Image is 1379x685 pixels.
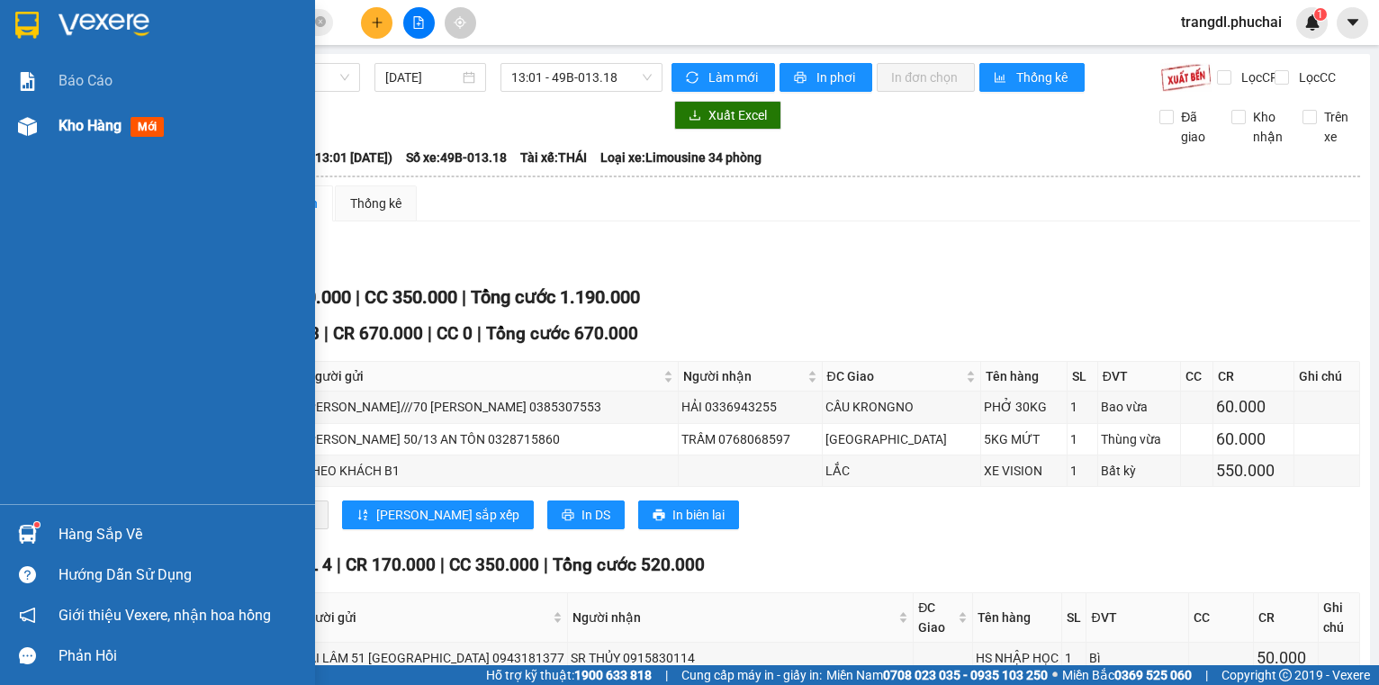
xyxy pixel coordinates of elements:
[671,63,775,92] button: syncLàm mới
[297,648,564,668] div: MAI LÂM 51 [GEOGRAPHIC_DATA] 0943181377
[574,668,652,682] strong: 1900 633 818
[304,429,675,449] div: [PERSON_NAME] 50/13 AN TÔN 0328715860
[365,286,457,308] span: CC 350.000
[572,608,895,627] span: Người nhận
[1070,461,1095,481] div: 1
[1294,362,1360,392] th: Ghi chú
[19,566,36,583] span: question-circle
[1317,107,1361,147] span: Trên xe
[1101,397,1177,417] div: Bao vừa
[1246,107,1290,147] span: Kho nhận
[581,505,610,525] span: In DS
[1160,63,1212,92] img: 9k=
[1345,14,1361,31] span: caret-down
[315,16,326,27] span: close-circle
[298,554,332,575] span: SL 4
[708,68,761,87] span: Làm mới
[665,665,668,685] span: |
[59,643,302,670] div: Phản hồi
[356,286,360,308] span: |
[973,593,1062,643] th: Tên hàng
[115,9,257,34] li: [PERSON_NAME]
[544,554,548,575] span: |
[115,86,257,111] li: Mã đơn: 139FPHSS
[59,69,113,92] span: Báo cáo
[18,72,37,91] img: solution-icon
[1065,648,1083,668] div: 1
[1257,645,1315,671] div: 50.000
[1070,397,1095,417] div: 1
[350,194,401,213] div: Thống kê
[486,665,652,685] span: Hỗ trợ kỹ thuật:
[440,554,445,575] span: |
[672,505,725,525] span: In biên lai
[445,7,476,39] button: aim
[681,665,822,685] span: Cung cấp máy in - giấy in:
[979,63,1085,92] button: bar-chartThống kê
[825,397,978,417] div: CẦU KRONGNO
[342,500,534,529] button: sort-ascending[PERSON_NAME] sắp xếp
[428,323,432,344] span: |
[984,429,1064,449] div: 5KG MỨT
[547,500,625,529] button: printerIn DS
[984,397,1064,417] div: PHỞ 30KG
[1098,362,1181,392] th: ĐVT
[1205,665,1208,685] span: |
[520,148,587,167] span: Tài xế: THÁI
[816,68,858,87] span: In phơi
[18,117,37,136] img: warehouse-icon
[681,429,818,449] div: TRẦM 0768068597
[1101,429,1177,449] div: Thùng vừa
[306,366,660,386] span: Người gửi
[15,12,39,39] img: logo-vxr
[385,68,459,87] input: 12/08/2025
[686,71,701,86] span: sync
[403,7,435,39] button: file-add
[827,366,963,386] span: ĐC Giao
[454,16,466,29] span: aim
[356,509,369,523] span: sort-ascending
[376,505,519,525] span: [PERSON_NAME] sắp xếp
[1070,429,1095,449] div: 1
[371,16,383,29] span: plus
[1068,362,1098,392] th: SL
[1181,362,1213,392] th: CC
[1167,11,1296,33] span: trangdl.phuchai
[1216,458,1291,483] div: 550.000
[1234,68,1281,87] span: Lọc CR
[825,461,978,481] div: LẮC
[877,63,975,92] button: In đơn chọn
[1304,14,1320,31] img: icon-new-feature
[562,509,574,523] span: printer
[1052,671,1058,679] span: ⚪️
[1189,593,1254,643] th: CC
[304,397,675,417] div: [PERSON_NAME]///70 [PERSON_NAME] 0385307553
[412,16,425,29] span: file-add
[261,148,392,167] span: Chuyến: (13:01 [DATE])
[976,648,1059,668] div: HS NHẬP HỌC
[437,323,473,344] span: CC 0
[59,562,302,589] div: Hướng dẫn sử dụng
[19,647,36,664] span: message
[1101,461,1177,481] div: Bất kỳ
[571,648,910,668] div: SR THỦY 0915830114
[1254,593,1319,643] th: CR
[1086,593,1189,643] th: ĐVT
[361,7,392,39] button: plus
[1089,648,1185,668] div: Bì
[994,71,1009,86] span: bar-chart
[1216,394,1291,419] div: 60.000
[826,665,1048,685] span: Miền Nam
[462,286,466,308] span: |
[708,105,767,125] span: Xuất Excel
[984,461,1064,481] div: XE VISION
[683,366,803,386] span: Người nhận
[553,554,705,575] span: Tổng cước 520.000
[825,429,978,449] div: [GEOGRAPHIC_DATA]
[1016,68,1070,87] span: Thống kê
[324,323,329,344] span: |
[1174,107,1218,147] span: Đã giao
[477,323,482,344] span: |
[918,598,954,637] span: ĐC Giao
[115,34,257,59] li: In ngày: 08:56 12/08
